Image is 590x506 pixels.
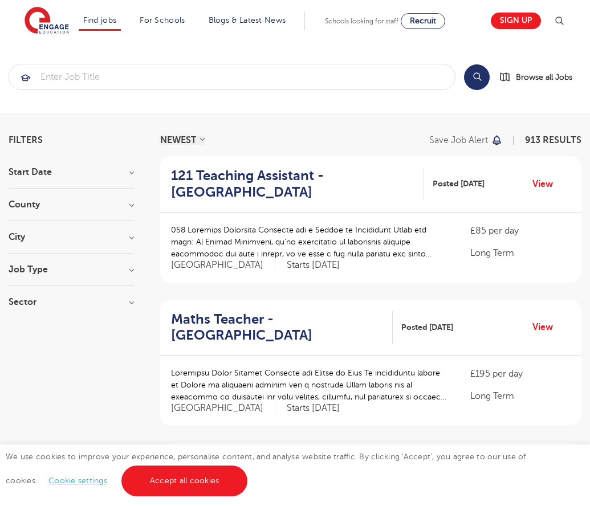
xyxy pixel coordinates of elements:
p: Starts [DATE] [287,402,340,414]
a: Find jobs [83,16,117,25]
input: Submit [9,64,455,89]
h3: City [9,232,134,242]
p: Long Term [470,246,570,260]
span: Filters [9,136,43,145]
span: Browse all Jobs [516,71,572,84]
img: Engage Education [25,7,69,35]
h2: Maths Teacher - [GEOGRAPHIC_DATA] [171,311,384,344]
span: We use cookies to improve your experience, personalise content, and analyse website traffic. By c... [6,452,526,485]
h3: Start Date [9,168,134,177]
span: Recruit [410,17,436,25]
a: Cookie settings [48,476,107,485]
span: [GEOGRAPHIC_DATA] [171,402,275,414]
p: Loremipsu Dolor Sitamet Consecte adi Elitse do Eius Te incididuntu labore et Dolore ma aliquaeni ... [171,367,447,403]
span: Posted [DATE] [401,321,453,333]
a: Browse all Jobs [499,71,581,84]
span: Posted [DATE] [433,178,485,190]
p: £85 per day [470,224,570,238]
h2: 121 Teaching Assistant - [GEOGRAPHIC_DATA] [171,168,415,201]
span: 913 RESULTS [525,135,581,145]
p: Save job alert [429,136,488,145]
p: Long Term [470,389,570,403]
h3: County [9,200,134,209]
a: Sign up [491,13,541,29]
h3: Sector [9,297,134,307]
p: Starts [DATE] [287,259,340,271]
a: Accept all cookies [121,466,248,496]
h3: Job Type [9,265,134,274]
a: View [532,177,561,191]
a: 121 Teaching Assistant - [GEOGRAPHIC_DATA] [171,168,424,201]
span: Schools looking for staff [325,17,398,25]
a: For Schools [140,16,185,25]
a: Blogs & Latest News [209,16,286,25]
a: View [532,320,561,334]
button: Save job alert [429,136,503,145]
button: Search [464,64,490,90]
a: Maths Teacher - [GEOGRAPHIC_DATA] [171,311,393,344]
p: £195 per day [470,367,570,381]
span: [GEOGRAPHIC_DATA] [171,259,275,271]
a: Recruit [401,13,445,29]
p: 058 Loremips Dolorsita Consecte adi e Seddoe te Incididunt Utlab etd magn: Al Enimad Minimveni, q... [171,224,447,260]
div: Submit [9,64,455,90]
